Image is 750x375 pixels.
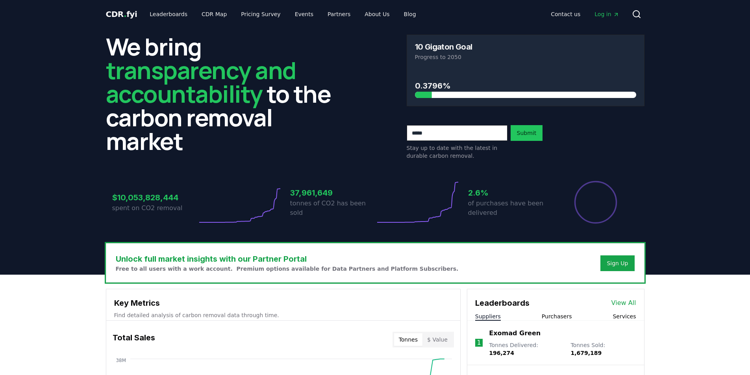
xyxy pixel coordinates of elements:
[321,7,357,21] a: Partners
[544,7,587,21] a: Contact us
[415,43,472,51] h3: 10 Gigaton Goal
[600,255,634,271] button: Sign Up
[594,10,619,18] span: Log in
[607,259,628,267] a: Sign Up
[112,192,197,203] h3: $10,053,828,444
[489,350,514,356] span: 196,274
[290,187,375,199] h3: 37,961,649
[116,265,459,273] p: Free to all users with a work account. Premium options available for Data Partners and Platform S...
[143,7,422,21] nav: Main
[511,125,543,141] button: Submit
[116,253,459,265] h3: Unlock full market insights with our Partner Portal
[394,333,422,346] button: Tonnes
[124,9,126,19] span: .
[407,144,507,160] p: Stay up to date with the latest in durable carbon removal.
[468,199,553,218] p: of purchases have been delivered
[542,312,572,320] button: Purchasers
[112,203,197,213] p: spent on CO2 removal
[489,341,563,357] p: Tonnes Delivered :
[574,180,618,224] div: Percentage of sales delivered
[106,9,137,19] span: CDR fyi
[114,297,452,309] h3: Key Metrics
[475,312,501,320] button: Suppliers
[143,7,194,21] a: Leaderboards
[358,7,396,21] a: About Us
[113,332,155,347] h3: Total Sales
[114,311,452,319] p: Find detailed analysis of carbon removal data through time.
[422,333,452,346] button: $ Value
[290,199,375,218] p: tonnes of CO2 has been sold
[415,53,636,61] p: Progress to 2050
[106,35,344,153] h2: We bring to the carbon removal market
[477,338,481,347] p: 1
[475,297,530,309] h3: Leaderboards
[398,7,422,21] a: Blog
[570,350,602,356] span: 1,679,189
[106,9,137,20] a: CDR.fyi
[116,358,126,363] tspan: 38M
[588,7,625,21] a: Log in
[106,54,296,110] span: transparency and accountability
[289,7,320,21] a: Events
[613,312,636,320] button: Services
[468,187,553,199] h3: 2.6%
[489,329,541,338] a: Exomad Green
[235,7,287,21] a: Pricing Survey
[544,7,625,21] nav: Main
[415,80,636,92] h3: 0.3796%
[611,298,636,308] a: View All
[570,341,636,357] p: Tonnes Sold :
[195,7,233,21] a: CDR Map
